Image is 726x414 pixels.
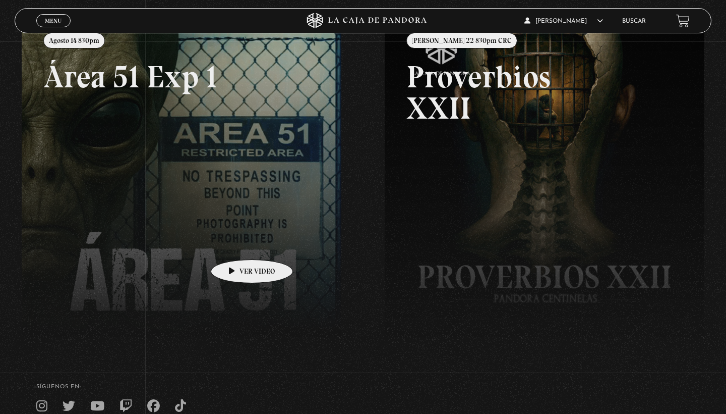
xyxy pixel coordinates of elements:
span: Menu [45,18,62,24]
span: Cerrar [42,26,66,33]
span: [PERSON_NAME] [524,18,603,24]
a: View your shopping cart [676,14,690,28]
a: Buscar [622,18,646,24]
h4: SÍguenos en: [36,384,690,390]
